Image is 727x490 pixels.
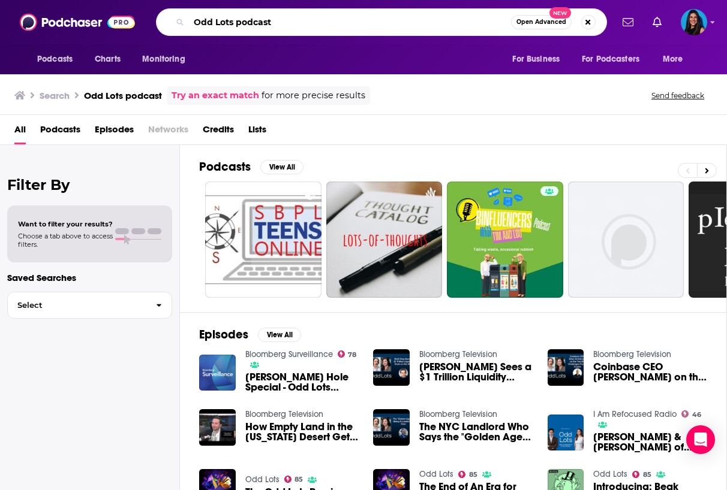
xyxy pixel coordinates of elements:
button: open menu [654,48,698,71]
img: Podchaser - Follow, Share and Rate Podcasts [20,11,135,34]
span: Want to filter your results? [18,220,113,228]
span: New [549,7,571,19]
a: Show notifications dropdown [648,12,666,32]
img: Matt King Sees a $1 Trillion Liquidity Drain Heading for Markets | Odd Lots Podcast [373,349,410,386]
input: Search podcasts, credits, & more... [189,13,511,32]
span: For Podcasters [582,51,639,68]
button: View All [258,328,301,342]
img: JOE WEISENTHAL & TRACY ALLOWAY of Bloomberg financial podcast ODD LOTS [548,415,584,451]
h2: Filter By [7,176,172,193]
a: Coinbase CEO Brian Armstrong on the Two Big Challenges Facing Crypto | Odd Lots Podcast [593,362,707,382]
a: PodcastsView All [199,159,304,174]
a: Show notifications dropdown [618,12,638,32]
a: 46 [681,410,701,418]
a: Bloomberg Television [245,409,323,419]
a: Podcasts [40,120,80,144]
a: Bloomberg Television [419,349,497,359]
a: I Am Refocused Radio [593,409,677,419]
span: [PERSON_NAME] Sees a $1 Trillion Liquidity Drain Heading for Markets | Odd Lots Podcast [419,362,533,382]
h3: Search [40,90,70,101]
a: 85 [632,471,651,478]
span: Charts [95,51,121,68]
a: Bloomberg Television [593,349,671,359]
img: Jackson Hole Special - Odd Lots Podcast: Barry Eichengreen on the New Era of High Government Debt [199,355,236,391]
img: Coinbase CEO Brian Armstrong on the Two Big Challenges Facing Crypto | Odd Lots Podcast [548,349,584,386]
button: open menu [574,48,657,71]
a: 85 [284,476,304,483]
button: Select [7,292,172,319]
span: Select [8,301,146,309]
span: 46 [692,412,701,418]
h3: Odd Lots podcast [84,90,162,101]
span: for more precise results [262,89,365,102]
a: EpisodesView All [199,327,301,342]
button: Show profile menu [681,9,707,35]
a: All [14,120,26,144]
a: Bloomberg Surveillance [245,349,333,359]
a: Odd Lots [593,469,627,479]
img: The NYC Landlord Who Says the "Golden Age" of Being A Landlord Is Over | Odd Lots Podcast [373,409,410,446]
a: Bloomberg Television [419,409,497,419]
span: Podcasts [37,51,73,68]
span: For Business [512,51,560,68]
button: open menu [134,48,200,71]
p: Saved Searches [7,272,172,283]
a: Charts [87,48,128,71]
div: Open Intercom Messenger [686,425,715,454]
a: 78 [338,350,357,358]
a: JOE WEISENTHAL & TRACY ALLOWAY of Bloomberg financial podcast ODD LOTS [593,432,707,452]
span: Choose a tab above to access filters. [18,232,113,249]
a: Try an exact match [172,89,259,102]
span: Networks [148,120,188,144]
span: 85 [643,472,651,477]
h2: Episodes [199,327,248,342]
div: Search podcasts, credits, & more... [156,8,607,36]
button: open menu [29,48,88,71]
span: Logged in as kateyquinn [681,9,707,35]
a: Jackson Hole Special - Odd Lots Podcast: Barry Eichengreen on the New Era of High Government Debt [245,372,359,392]
span: Monitoring [142,51,185,68]
a: Lists [248,120,266,144]
a: Credits [203,120,234,144]
a: Odd Lots [245,474,280,485]
span: 85 [469,472,477,477]
a: Matt King Sees a $1 Trillion Liquidity Drain Heading for Markets | Odd Lots Podcast [419,362,533,382]
span: 85 [295,477,303,482]
img: How Empty Land in the Arizona Desert Gets Turned Into Homes | Odd Lots Podcast [199,409,236,446]
span: How Empty Land in the [US_STATE] Desert Gets Turned Into Homes | Odd Lots Podcast [245,422,359,442]
a: 85 [458,471,477,478]
a: The NYC Landlord Who Says the "Golden Age" of Being A Landlord Is Over | Odd Lots Podcast [419,422,533,442]
a: How Empty Land in the Arizona Desert Gets Turned Into Homes | Odd Lots Podcast [245,422,359,442]
button: open menu [504,48,575,71]
span: Coinbase CEO [PERSON_NAME] on the Two Big Challenges Facing Crypto | Odd Lots Podcast [593,362,707,382]
span: [PERSON_NAME] & [PERSON_NAME] of Bloomberg financial podcast ODD LOTS [593,432,707,452]
span: Open Advanced [516,19,566,25]
button: Open AdvancedNew [511,15,572,29]
span: More [663,51,683,68]
button: Send feedback [648,90,708,101]
a: Odd Lots [419,469,453,479]
button: View All [260,160,304,174]
img: User Profile [681,9,707,35]
span: 78 [348,352,356,358]
a: Episodes [95,120,134,144]
span: [PERSON_NAME] Hole Special - Odd Lots Podcast: [PERSON_NAME] on the New Era of High Government Debt [245,372,359,392]
h2: Podcasts [199,159,251,174]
